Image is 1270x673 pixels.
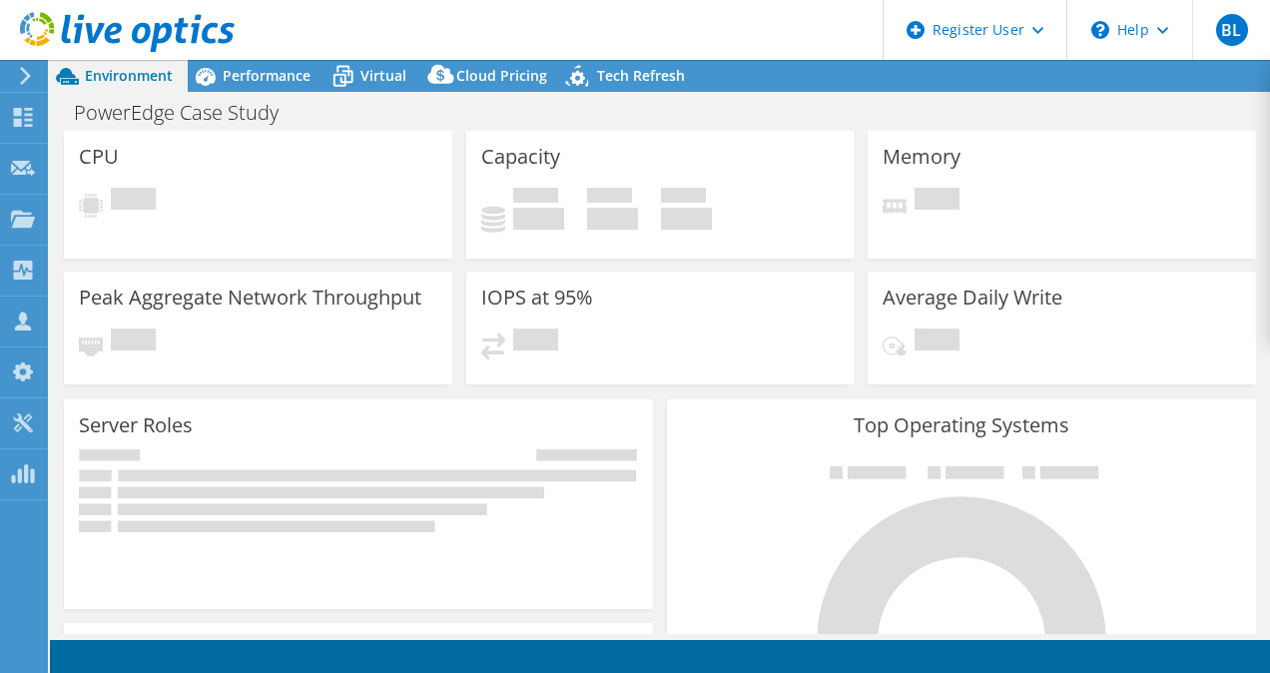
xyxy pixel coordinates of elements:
[915,329,959,355] span: Pending
[915,188,959,215] span: Pending
[79,414,193,436] h3: Server Roles
[481,287,593,309] h3: IOPS at 95%
[360,66,406,85] span: Virtual
[883,287,1062,309] h3: Average Daily Write
[79,287,421,309] h3: Peak Aggregate Network Throughput
[513,208,564,230] h4: 0 GiB
[661,188,706,208] span: Total
[85,66,173,85] span: Environment
[111,188,156,215] span: Pending
[481,146,560,168] h3: Capacity
[682,414,1241,436] h3: Top Operating Systems
[111,329,156,355] span: Pending
[1216,14,1248,46] span: BL
[661,208,712,230] h4: 0 GiB
[597,66,685,85] span: Tech Refresh
[513,329,558,355] span: Pending
[587,208,638,230] h4: 0 GiB
[587,188,632,208] span: Free
[79,146,119,168] h3: CPU
[883,146,960,168] h3: Memory
[456,66,547,85] span: Cloud Pricing
[513,188,558,208] span: Used
[223,66,311,85] span: Performance
[65,102,310,124] h1: PowerEdge Case Study
[1091,21,1109,39] svg: \n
